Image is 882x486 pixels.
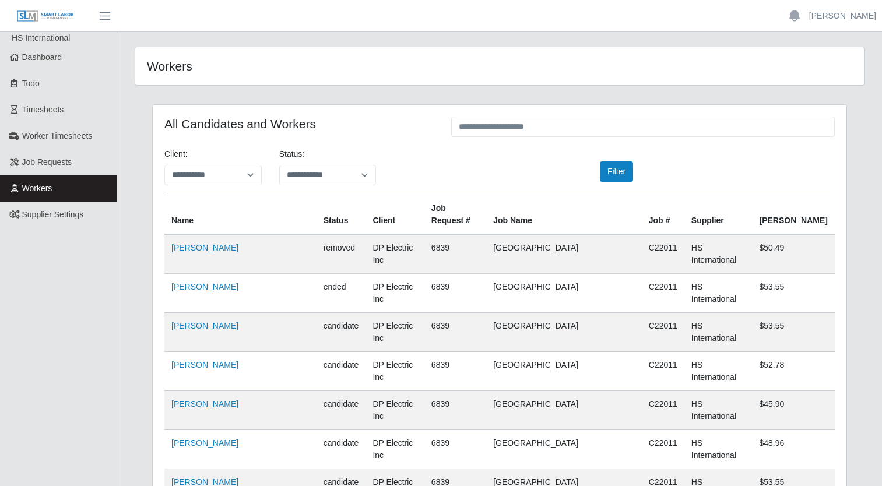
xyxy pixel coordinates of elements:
th: Job Request # [424,195,486,235]
td: [GEOGRAPHIC_DATA] [486,274,642,313]
td: removed [317,234,366,274]
td: HS International [684,313,753,352]
td: [GEOGRAPHIC_DATA] [486,352,642,391]
td: DP Electric Inc [366,274,424,313]
td: C22011 [642,274,684,313]
span: HS International [12,33,70,43]
td: DP Electric Inc [366,352,424,391]
th: Name [164,195,317,235]
td: DP Electric Inc [366,430,424,469]
td: C22011 [642,313,684,352]
td: 6839 [424,274,486,313]
td: $45.90 [752,391,835,430]
label: Status: [279,148,305,160]
td: [GEOGRAPHIC_DATA] [486,234,642,274]
a: [PERSON_NAME] [171,243,238,252]
td: $53.55 [752,274,835,313]
td: $53.55 [752,313,835,352]
td: candidate [317,352,366,391]
th: Supplier [684,195,753,235]
th: Job Name [486,195,642,235]
td: 6839 [424,234,486,274]
a: [PERSON_NAME] [171,282,238,291]
th: Job # [642,195,684,235]
td: HS International [684,352,753,391]
td: 6839 [424,352,486,391]
td: candidate [317,391,366,430]
span: Dashboard [22,52,62,62]
td: $52.78 [752,352,835,391]
td: HS International [684,234,753,274]
span: Job Requests [22,157,72,167]
td: C22011 [642,391,684,430]
a: [PERSON_NAME] [171,438,238,448]
td: [GEOGRAPHIC_DATA] [486,313,642,352]
td: 6839 [424,391,486,430]
h4: All Candidates and Workers [164,117,434,131]
img: SLM Logo [16,10,75,23]
th: Client [366,195,424,235]
span: Todo [22,79,40,88]
h4: Workers [147,59,431,73]
td: HS International [684,430,753,469]
td: [GEOGRAPHIC_DATA] [486,430,642,469]
th: [PERSON_NAME] [752,195,835,235]
span: Worker Timesheets [22,131,92,140]
td: C22011 [642,352,684,391]
td: C22011 [642,234,684,274]
button: Filter [600,161,633,182]
span: Timesheets [22,105,64,114]
td: 6839 [424,430,486,469]
td: [GEOGRAPHIC_DATA] [486,391,642,430]
td: $50.49 [752,234,835,274]
td: DP Electric Inc [366,313,424,352]
span: Supplier Settings [22,210,84,219]
td: candidate [317,313,366,352]
th: Status [317,195,366,235]
td: C22011 [642,430,684,469]
a: [PERSON_NAME] [171,321,238,330]
td: DP Electric Inc [366,391,424,430]
a: [PERSON_NAME] [809,10,876,22]
span: Workers [22,184,52,193]
td: ended [317,274,366,313]
td: candidate [317,430,366,469]
a: [PERSON_NAME] [171,360,238,369]
td: $48.96 [752,430,835,469]
td: DP Electric Inc [366,234,424,274]
a: [PERSON_NAME] [171,399,238,408]
td: 6839 [424,313,486,352]
td: HS International [684,274,753,313]
td: HS International [684,391,753,430]
label: Client: [164,148,188,160]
